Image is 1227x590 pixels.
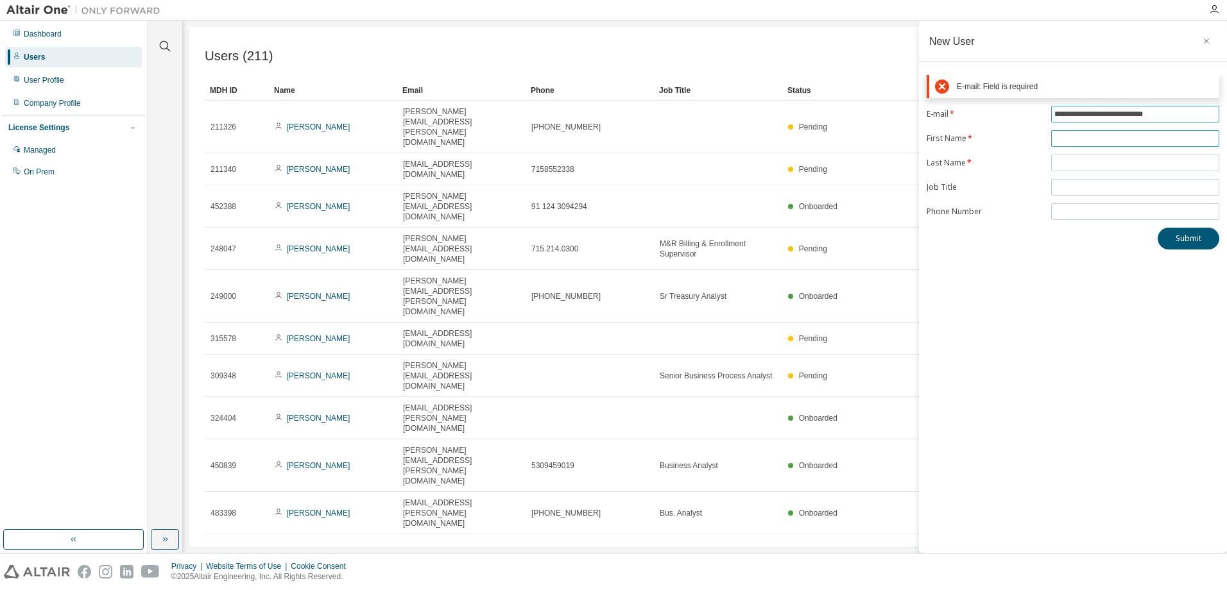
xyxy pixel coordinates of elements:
span: 450839 [210,460,236,471]
span: Pending [799,244,827,253]
span: [PHONE_NUMBER] [531,291,601,301]
span: 324404 [210,413,236,423]
span: [PERSON_NAME][EMAIL_ADDRESS][PERSON_NAME][DOMAIN_NAME] [403,445,520,486]
span: Onboarded [799,461,837,470]
span: Onboarded [799,414,837,423]
a: [PERSON_NAME] [287,202,350,211]
div: Dashboard [24,29,62,39]
div: Cookie Consent [291,561,353,571]
span: 248047 [210,244,236,254]
span: [PHONE_NUMBER] [531,508,601,518]
div: Managed [24,145,56,155]
span: 309348 [210,371,236,381]
span: [PERSON_NAME][EMAIL_ADDRESS][DOMAIN_NAME] [403,191,520,222]
label: Job Title [927,182,1043,192]
span: 211326 [210,122,236,132]
span: 7158552338 [531,164,574,174]
div: Company Profile [24,98,81,108]
span: 249000 [210,291,236,301]
span: 452388 [210,201,236,212]
span: Pending [799,371,827,380]
img: Altair One [6,4,167,17]
a: [PERSON_NAME] [287,509,350,518]
div: Privacy [171,561,206,571]
span: Onboarded [799,509,837,518]
span: Pending [799,122,827,131]
div: Status [787,80,1138,101]
span: 91 124 3094294 [531,201,587,212]
label: Phone Number [927,206,1043,217]
button: Submit [1158,228,1219,249]
a: [PERSON_NAME] [287,371,350,380]
a: [PERSON_NAME] [287,165,350,174]
span: M&R Billing & Enrollment Supervisor [660,239,777,259]
span: [PERSON_NAME][EMAIL_ADDRESS][DOMAIN_NAME] [403,360,520,391]
span: Bus. Analyst [660,508,702,518]
a: [PERSON_NAME] [287,122,350,131]
img: altair_logo.svg [4,565,70,578]
label: E-mail [927,109,1043,119]
span: 715.214.0300 [531,244,578,254]
span: Pending [799,165,827,174]
a: [PERSON_NAME] [287,292,350,301]
div: Website Terms of Use [206,561,291,571]
img: youtube.svg [141,565,160,578]
div: User Profile [24,75,64,85]
div: MDH ID [210,80,264,101]
span: Users (211) [205,49,273,63]
span: [PERSON_NAME][EMAIL_ADDRESS][DOMAIN_NAME] [403,233,520,264]
span: [EMAIL_ADDRESS][DOMAIN_NAME] [403,328,520,349]
p: © 2025 Altair Engineering, Inc. All Rights Reserved. [171,571,354,582]
a: [PERSON_NAME] [287,334,350,343]
img: instagram.svg [99,565,112,578]
a: [PERSON_NAME] [287,414,350,423]
span: [EMAIL_ADDRESS][PERSON_NAME][DOMAIN_NAME] [403,498,520,528]
img: facebook.svg [78,565,91,578]
a: [PERSON_NAME] [287,244,350,253]
label: Last Name [927,158,1043,168]
div: Name [274,80,392,101]
span: [EMAIL_ADDRESS][PERSON_NAME][DOMAIN_NAME] [403,403,520,434]
span: [PERSON_NAME][EMAIL_ADDRESS][PERSON_NAME][DOMAIN_NAME] [403,276,520,317]
span: 483398 [210,508,236,518]
label: First Name [927,133,1043,144]
img: linkedin.svg [120,565,133,578]
span: Onboarded [799,202,837,211]
a: [PERSON_NAME] [287,461,350,470]
div: Email [402,80,520,101]
div: License Settings [8,122,69,133]
span: 211340 [210,164,236,174]
span: Sr Treasury Analyst [660,291,726,301]
span: [PERSON_NAME][EMAIL_ADDRESS][PERSON_NAME][DOMAIN_NAME] [403,106,520,147]
span: Business Analyst [660,460,718,471]
span: [EMAIL_ADDRESS][DOMAIN_NAME] [403,159,520,180]
div: Users [24,52,45,62]
span: Senior Business Process Analyst [660,371,772,381]
div: On Prem [24,167,55,177]
span: 5309459019 [531,460,574,471]
span: [PHONE_NUMBER] [531,122,601,132]
div: Phone [531,80,649,101]
div: New User [929,36,975,46]
span: 315578 [210,333,236,344]
div: Job Title [659,80,777,101]
span: Pending [799,334,827,343]
div: E-mail: Field is required [957,82,1214,92]
span: Onboarded [799,292,837,301]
